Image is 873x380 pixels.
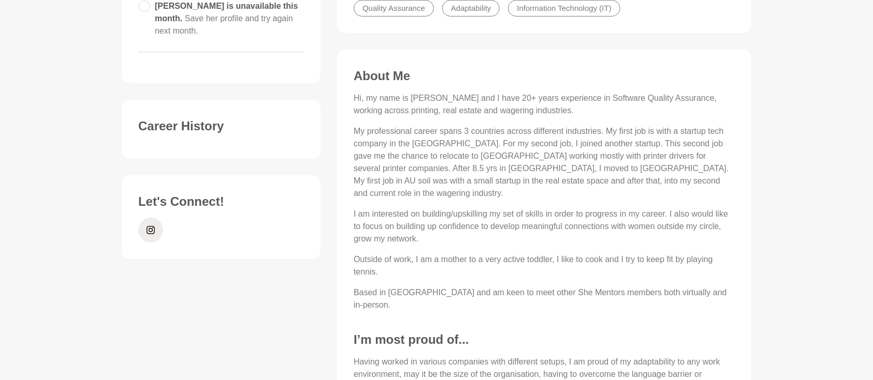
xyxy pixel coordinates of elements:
p: Outside of work, I am a mother to a very active toddler, I like to cook and I try to keep fit by ... [354,253,735,278]
h3: I’m most proud of... [354,332,735,347]
p: Based in [GEOGRAPHIC_DATA] and am keen to meet other She Mentors members both virtually and in-pe... [354,286,735,311]
p: I am interested on building/upskilling my set of skills in order to progress in my career. I also... [354,208,735,245]
p: Hi, my name is [PERSON_NAME] and I have 20+ years experience in Software Quality Assurance, worki... [354,92,735,117]
h3: Career History [138,118,304,134]
h3: About Me [354,68,735,84]
p: My professional career spans 3 countries across different industries. My first job is with a star... [354,125,735,200]
h3: Let's Connect! [138,194,304,209]
a: Instagram [138,218,163,242]
span: Save her profile and try again next month. [155,14,293,35]
span: [PERSON_NAME] is unavailable this month. [155,2,298,35]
